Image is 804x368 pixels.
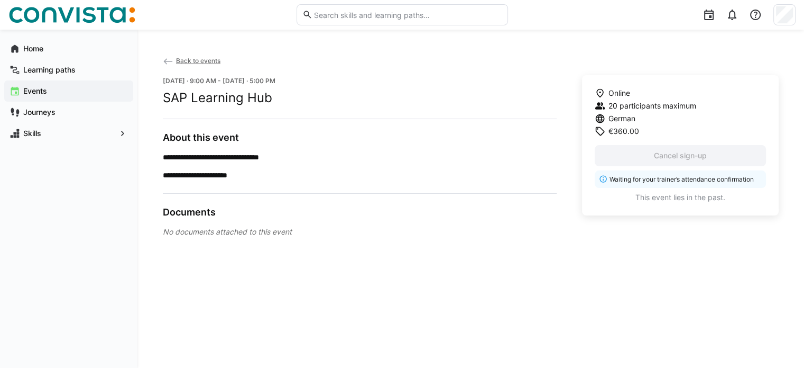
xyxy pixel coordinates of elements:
[163,90,557,106] h2: SAP Learning Hub
[608,88,630,98] span: Online
[163,207,557,218] h3: Documents
[163,77,275,85] span: [DATE] · 9:00 AM - [DATE] · 5:00 PM
[608,113,635,124] span: German
[312,10,502,20] input: Search skills and learning paths…
[176,57,220,65] span: Back to events
[608,126,639,137] span: €360.00
[595,145,766,166] button: Cancel sign-up
[163,132,557,143] h3: About this event
[163,57,220,65] a: Back to events
[609,175,760,184] p: Waiting for your trainer’s attendance confirmation
[595,192,766,203] p: This event lies in the past.
[652,150,708,161] span: Cancel sign-up
[608,101,696,111] span: 20 participants maximum
[163,227,557,237] div: No documents attached to this event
